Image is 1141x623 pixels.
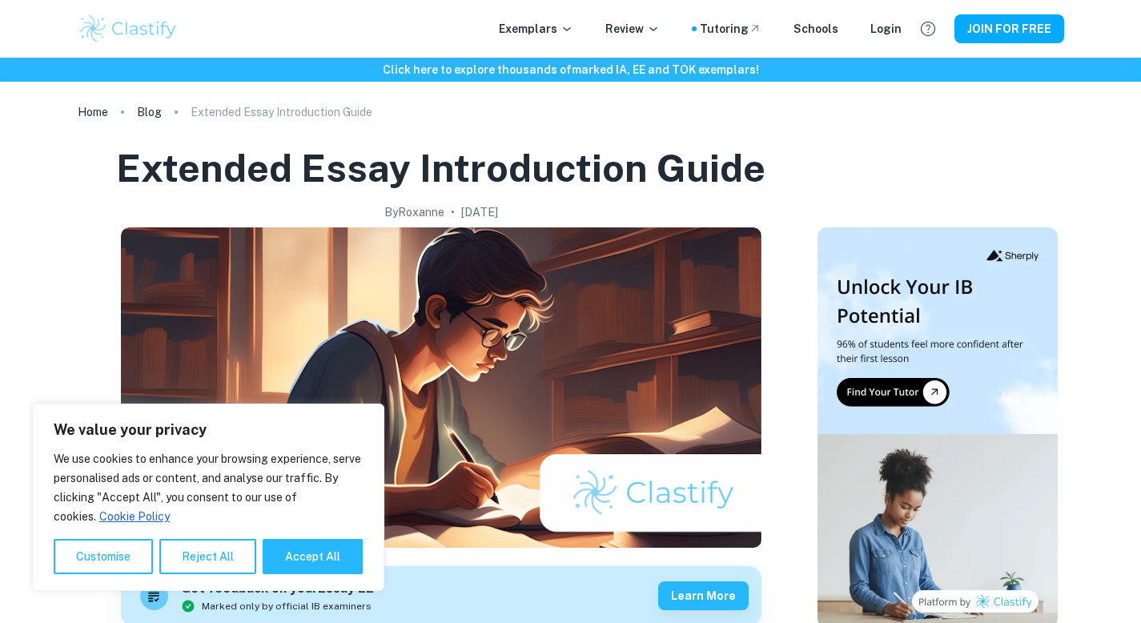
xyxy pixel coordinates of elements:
[3,61,1138,78] h6: Click here to explore thousands of marked IA, EE and TOK exemplars !
[658,581,749,610] button: Learn more
[870,20,902,38] a: Login
[32,404,384,591] div: We value your privacy
[54,449,363,526] p: We use cookies to enhance your browsing experience, serve personalised ads or content, and analys...
[78,101,108,123] a: Home
[461,203,498,221] h2: [DATE]
[191,103,372,121] p: Extended Essay Introduction Guide
[605,20,660,38] p: Review
[451,203,455,221] p: •
[159,539,256,574] button: Reject All
[54,539,153,574] button: Customise
[954,14,1064,43] button: JOIN FOR FREE
[700,20,761,38] a: Tutoring
[914,15,942,42] button: Help and Feedback
[263,539,363,574] button: Accept All
[98,509,171,524] a: Cookie Policy
[116,143,765,194] h1: Extended Essay Introduction Guide
[793,20,838,38] a: Schools
[384,203,444,221] h2: By Roxanne
[499,20,573,38] p: Exemplars
[78,13,179,45] img: Clastify logo
[54,420,363,440] p: We value your privacy
[121,227,761,548] img: Extended Essay Introduction Guide cover image
[137,101,162,123] a: Blog
[202,599,372,613] span: Marked only by official IB examiners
